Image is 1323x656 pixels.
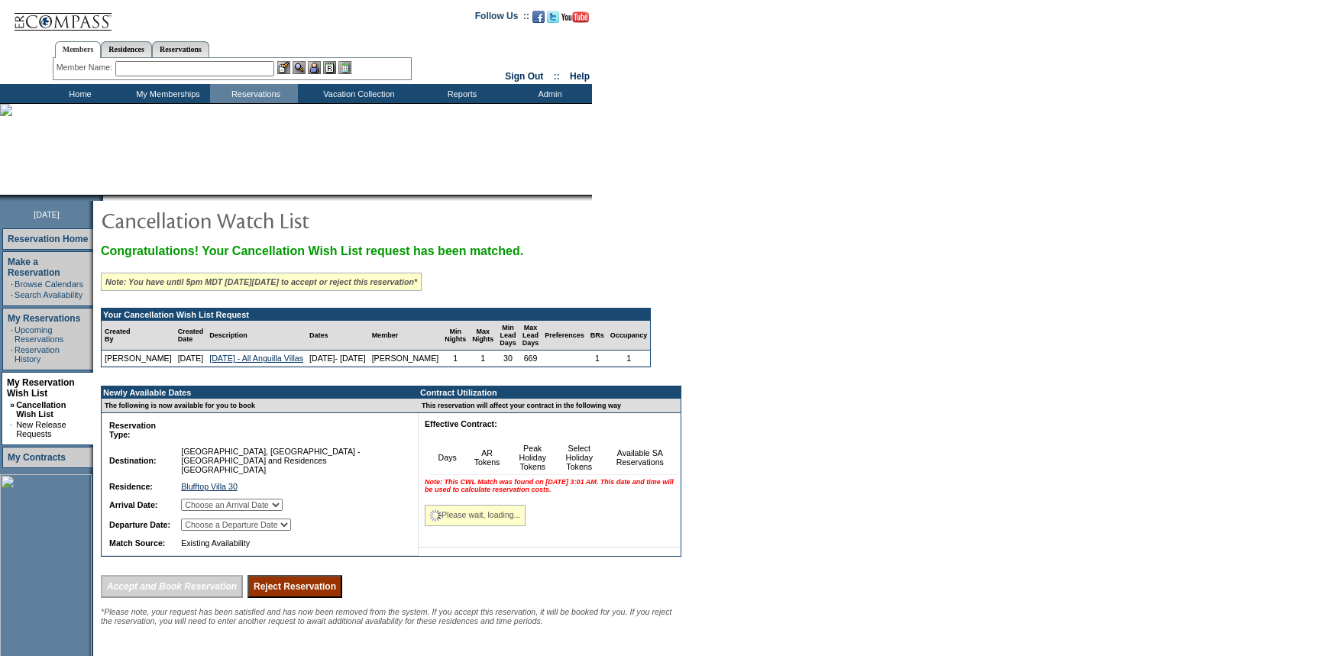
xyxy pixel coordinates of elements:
td: Home [34,84,122,103]
td: Peak Holiday Tokens [509,441,556,475]
td: Max Nights [469,321,497,351]
b: Destination: [109,456,157,465]
b: Effective Contract: [425,419,497,428]
td: Days [430,441,464,475]
td: · [11,325,13,344]
td: Select Holiday Tokens [556,441,603,475]
img: Impersonate [308,61,321,74]
td: The following is now available for you to book [102,399,409,413]
td: Follow Us :: [475,9,529,27]
a: My Reservations [8,313,80,324]
span: Congratulations! Your Cancellation Wish List request has been matched. [101,244,523,257]
td: Vacation Collection [298,84,416,103]
td: Min Lead Days [497,321,519,351]
td: [GEOGRAPHIC_DATA], [GEOGRAPHIC_DATA] - [GEOGRAPHIC_DATA] and Residences [GEOGRAPHIC_DATA] [178,444,405,477]
a: Browse Calendars [15,280,83,289]
i: Note: You have until 5pm MDT [DATE][DATE] to accept or reject this reservation* [105,277,417,286]
img: Subscribe to our YouTube Channel [561,11,589,23]
td: Reports [416,84,504,103]
td: Dates [306,321,369,351]
div: Please wait, loading... [425,505,526,526]
a: Become our fan on Facebook [532,15,545,24]
td: [PERSON_NAME] [102,351,175,367]
td: AR Tokens [464,441,509,475]
a: Blufftop Villa 30 [181,482,238,491]
input: Reject Reservation [247,575,342,598]
img: b_calculator.gif [338,61,351,74]
img: pgTtlCancellationNotification.gif [101,205,406,235]
td: · [11,280,13,289]
a: Help [570,71,590,82]
td: 1 [442,351,469,367]
td: [PERSON_NAME] [369,351,442,367]
td: · [10,420,15,438]
td: 1 [587,351,607,367]
td: Newly Available Dates [102,386,409,399]
td: [DATE] [175,351,207,367]
td: Member [369,321,442,351]
a: Upcoming Reservations [15,325,63,344]
td: Max Lead Days [519,321,542,351]
td: Occupancy [607,321,651,351]
input: Accept and Book Reservation [101,575,243,598]
a: Residences [101,41,152,57]
a: Cancellation Wish List [16,400,66,418]
div: Member Name: [57,61,115,74]
a: Reservation Home [8,234,88,244]
b: Reservation Type: [109,421,156,439]
b: Arrival Date: [109,500,157,509]
td: BRs [587,321,607,351]
b: Residence: [109,482,153,491]
td: Contract Utilization [419,386,681,399]
img: blank.gif [103,195,105,201]
td: 1 [469,351,497,367]
a: Make a Reservation [8,257,60,278]
a: Sign Out [505,71,543,82]
a: New Release Requests [16,420,66,438]
td: [DATE]- [DATE] [306,351,369,367]
td: Reservations [210,84,298,103]
td: My Memberships [122,84,210,103]
a: [DATE] - All Anguilla Villas [209,354,303,363]
img: promoShadowLeftCorner.gif [98,195,103,201]
img: Become our fan on Facebook [532,11,545,23]
td: Note: This CWL Match was found on [DATE] 3:01 AM. This date and time will be used to calculate re... [422,475,678,496]
td: Existing Availability [178,535,405,551]
img: View [293,61,306,74]
td: Your Cancellation Wish List Request [102,309,650,321]
img: Follow us on Twitter [547,11,559,23]
b: Match Source: [109,538,165,548]
b: » [10,400,15,409]
a: Subscribe to our YouTube Channel [561,15,589,24]
td: Available SA Reservations [603,441,678,475]
td: 1 [607,351,651,367]
b: Departure Date: [109,520,170,529]
a: Reservation History [15,345,60,364]
a: Search Availability [15,290,82,299]
span: [DATE] [34,210,60,219]
span: :: [554,71,560,82]
a: Follow us on Twitter [547,15,559,24]
img: Reservations [323,61,336,74]
td: Created By [102,321,175,351]
td: 30 [497,351,519,367]
td: Min Nights [442,321,469,351]
td: Description [206,321,306,351]
span: *Please note, your request has been satisfied and has now been removed from the system. If you ac... [101,607,672,625]
a: My Contracts [8,452,66,463]
td: 669 [519,351,542,367]
td: Preferences [542,321,587,351]
img: b_edit.gif [277,61,290,74]
td: · [11,345,13,364]
td: Created Date [175,321,207,351]
td: · [11,290,13,299]
td: This reservation will affect your contract in the following way [419,399,681,413]
a: My Reservation Wish List [7,377,75,399]
td: Admin [504,84,592,103]
a: Reservations [152,41,209,57]
a: Members [55,41,102,58]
